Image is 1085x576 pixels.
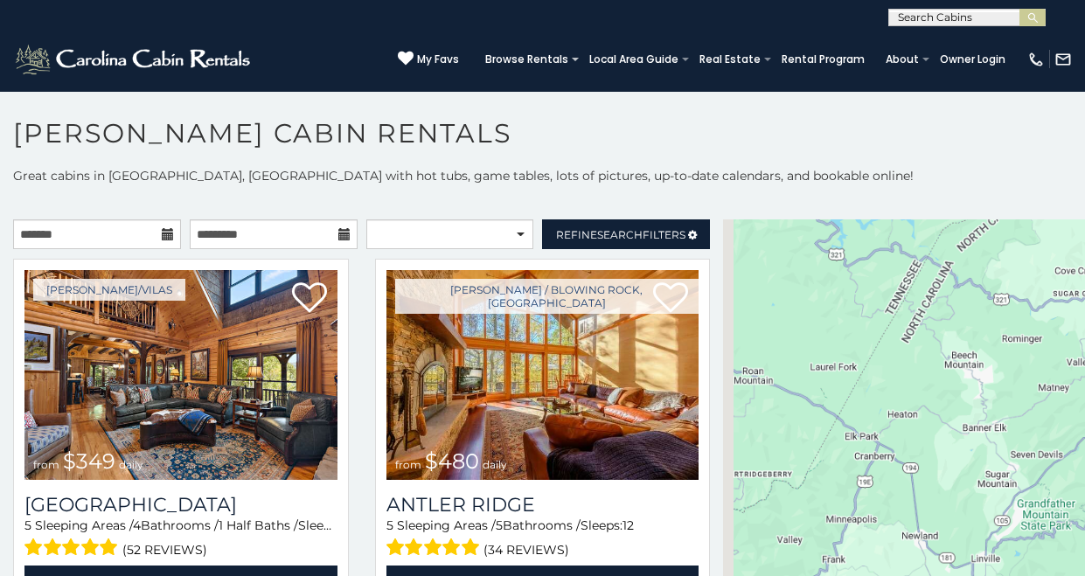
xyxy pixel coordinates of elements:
[581,47,687,72] a: Local Area Guide
[219,517,298,533] span: 1 Half Baths /
[691,47,769,72] a: Real Estate
[133,517,141,533] span: 4
[386,270,699,480] img: 1714397585_thumbnail.jpeg
[63,448,115,474] span: $349
[1027,51,1045,68] img: phone-regular-white.png
[931,47,1014,72] a: Owner Login
[496,517,503,533] span: 5
[386,517,699,561] div: Sleeping Areas / Bathrooms / Sleeps:
[425,448,479,474] span: $480
[877,47,928,72] a: About
[24,270,337,480] img: 1759438208_thumbnail.jpeg
[24,493,337,517] h3: Diamond Creek Lodge
[33,458,59,471] span: from
[542,219,710,249] a: RefineSearchFilters
[417,52,459,67] span: My Favs
[292,281,327,317] a: Add to favorites
[24,517,337,561] div: Sleeping Areas / Bathrooms / Sleeps:
[395,458,421,471] span: from
[597,228,643,241] span: Search
[483,538,569,561] span: (34 reviews)
[1054,51,1072,68] img: mail-regular-white.png
[476,47,577,72] a: Browse Rentals
[398,51,459,68] a: My Favs
[622,517,634,533] span: 12
[556,228,685,241] span: Refine Filters
[386,270,699,480] a: from $480 daily
[483,458,507,471] span: daily
[13,42,255,77] img: White-1-2.png
[24,517,31,533] span: 5
[33,279,185,301] a: [PERSON_NAME]/Vilas
[395,279,699,314] a: [PERSON_NAME] / Blowing Rock, [GEOGRAPHIC_DATA]
[773,47,873,72] a: Rental Program
[24,493,337,517] a: [GEOGRAPHIC_DATA]
[24,270,337,480] a: from $349 daily
[386,517,393,533] span: 5
[386,493,699,517] a: Antler Ridge
[122,538,207,561] span: (52 reviews)
[119,458,143,471] span: daily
